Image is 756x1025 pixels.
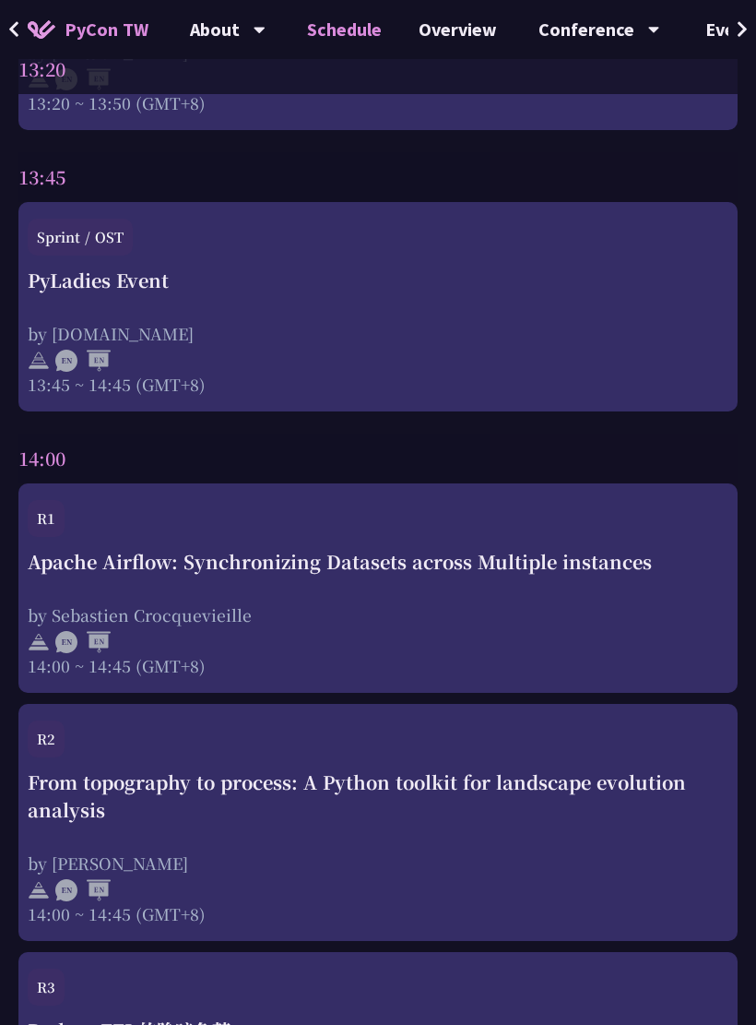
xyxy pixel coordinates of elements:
[28,631,50,653] img: svg+xml;base64,PHN2ZyB4bWxucz0iaHR0cDovL3d3dy53My5vcmcvMjAwMC9zdmciIHdpZHRoPSIyNCIgaGVpZ2h0PSIyNC...
[28,969,65,1006] div: R3
[28,500,65,537] div: R1
[28,879,50,901] img: svg+xml;base64,PHN2ZyB4bWxucz0iaHR0cDovL3d3dy53My5vcmcvMjAwMC9zdmciIHdpZHRoPSIyNCIgaGVpZ2h0PSIyNC...
[18,44,738,94] div: 13:20
[28,721,65,757] div: R2
[28,350,50,372] img: svg+xml;base64,PHN2ZyB4bWxucz0iaHR0cDovL3d3dy53My5vcmcvMjAwMC9zdmciIHdpZHRoPSIyNCIgaGVpZ2h0PSIyNC...
[28,373,728,396] div: 13:45 ~ 14:45 (GMT+8)
[28,219,728,396] a: Sprint / OST PyLadies Event by [DOMAIN_NAME] 13:45 ~ 14:45 (GMT+8)
[9,6,167,53] a: PyCon TW
[28,769,728,824] div: From topography to process: A Python toolkit for landscape evolution analysis
[28,267,728,294] div: PyLadies Event
[65,16,148,43] span: PyCon TW
[18,152,738,202] div: 13:45
[28,322,728,345] div: by [DOMAIN_NAME]
[28,219,133,256] div: Sprint / OST
[55,879,111,901] img: ENEN.5a408d1.svg
[18,434,738,483] div: 14:00
[28,500,728,677] a: R1 Apache Airflow: Synchronizing Datasets across Multiple instances by Sebastien Crocquevieille 1...
[28,603,728,626] div: by Sebastien Crocquevieille
[28,721,728,925] a: R2 From topography to process: A Python toolkit for landscape evolution analysis by [PERSON_NAME]...
[28,20,55,39] img: Home icon of PyCon TW 2025
[28,902,728,925] div: 14:00 ~ 14:45 (GMT+8)
[28,852,728,875] div: by [PERSON_NAME]
[28,548,728,576] div: Apache Airflow: Synchronizing Datasets across Multiple instances
[55,350,111,372] img: ENEN.5a408d1.svg
[28,91,728,114] div: 13:20 ~ 13:50 (GMT+8)
[55,631,111,653] img: ENEN.5a408d1.svg
[28,654,728,677] div: 14:00 ~ 14:45 (GMT+8)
